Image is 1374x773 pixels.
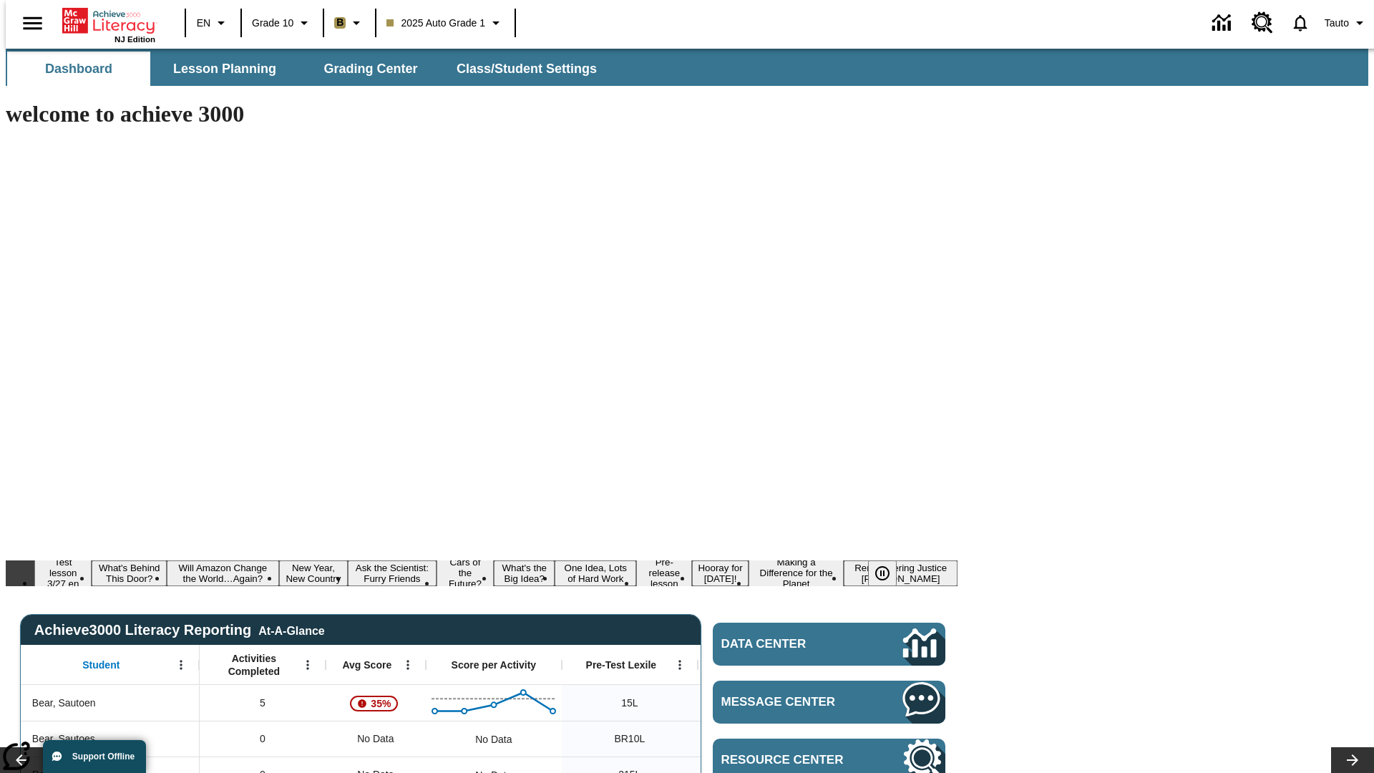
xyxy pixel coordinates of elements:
span: Tauto [1325,16,1349,31]
div: SubNavbar [6,52,610,86]
button: Open side menu [11,2,54,44]
span: Class/Student Settings [457,61,597,77]
a: Data Center [713,623,945,666]
span: 0 [260,731,265,747]
span: Student [82,658,120,671]
h1: welcome to achieve 3000 [6,101,958,127]
a: Resource Center, Will open in new tab [1243,4,1282,42]
span: Pre-Test Lexile [586,658,657,671]
span: 15 Lexile, Bear, Sautoen [621,696,638,711]
span: EN [197,16,210,31]
div: No Data, Bear, Sautoes [326,721,426,757]
button: Lesson Planning [153,52,296,86]
span: Bear, Sautoen [32,696,96,711]
button: Profile/Settings [1319,10,1374,36]
button: Language: EN, Select a language [190,10,236,36]
button: Slide 3 Will Amazon Change the World…Again? [167,560,279,586]
button: Dashboard [7,52,150,86]
button: Slide 2 What's Behind This Door? [92,560,167,586]
span: Data Center [721,637,855,651]
span: NJ Edition [114,35,155,44]
span: Resource Center [721,753,860,767]
a: Home [62,6,155,35]
span: Lesson Planning [173,61,276,77]
div: At-A-Glance [258,622,324,638]
button: Boost Class color is light brown. Change class color [328,10,371,36]
span: Activities Completed [207,652,301,678]
div: No Data, Bear, Sautoes [468,725,519,754]
button: Lesson carousel, Next [1331,747,1374,773]
span: 2025 Auto Grade 1 [386,16,485,31]
span: Score per Activity [452,658,537,671]
button: Open Menu [669,654,691,676]
span: Achieve3000 Literacy Reporting [34,622,325,638]
button: Open Menu [297,654,318,676]
span: 5 [260,696,265,711]
button: Grading Center [299,52,442,86]
button: Support Offline [43,740,146,773]
span: Avg Score [342,658,391,671]
div: 10 Lexile, ER, Based on the Lexile Reading measure, student is an Emerging Reader (ER) and will h... [698,685,834,721]
div: Pause [868,560,911,586]
div: Home [62,5,155,44]
button: Slide 5 Ask the Scientist: Furry Friends [348,560,437,586]
button: Slide 8 One Idea, Lots of Hard Work [555,560,636,586]
button: Slide 9 Pre-release lesson [636,555,692,591]
a: Data Center [1204,4,1243,43]
div: 5, Bear, Sautoen [200,685,326,721]
span: B [336,14,343,31]
div: , 35%, Attention! This student's Average First Try Score of 35% is below 65%, Bear, Sautoen [326,685,426,721]
div: SubNavbar [6,49,1368,86]
button: Pause [868,560,897,586]
span: Grade 10 [252,16,293,31]
span: Beginning reader 10 Lexile, Bear, Sautoes [614,731,645,747]
span: Dashboard [45,61,112,77]
button: Slide 10 Hooray for Constitution Day! [692,560,748,586]
button: Slide 1 Test lesson 3/27 en [34,555,92,591]
button: Class/Student Settings [445,52,608,86]
span: Support Offline [72,752,135,762]
button: Class: 2025 Auto Grade 1, Select your class [381,10,510,36]
button: Slide 6 Cars of the Future? [437,555,494,591]
span: No Data [350,724,401,754]
span: 35% [365,691,396,716]
a: Message Center [713,681,945,724]
button: Open Menu [397,654,419,676]
button: Slide 11 Making a Difference for the Planet [749,555,844,591]
div: 10 Lexile, ER, Based on the Lexile Reading measure, student is an Emerging Reader (ER) and will h... [698,721,834,757]
a: Notifications [1282,4,1319,42]
button: Slide 7 What's the Big Idea? [494,560,555,586]
button: Slide 12 Remembering Justice O'Connor [844,560,958,586]
button: Grade: Grade 10, Select a grade [246,10,318,36]
button: Open Menu [170,654,192,676]
span: Grading Center [323,61,417,77]
span: Bear, Sautoes [32,731,95,747]
button: Slide 4 New Year, New Country [279,560,348,586]
div: 0, Bear, Sautoes [200,721,326,757]
span: Message Center [721,695,860,709]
